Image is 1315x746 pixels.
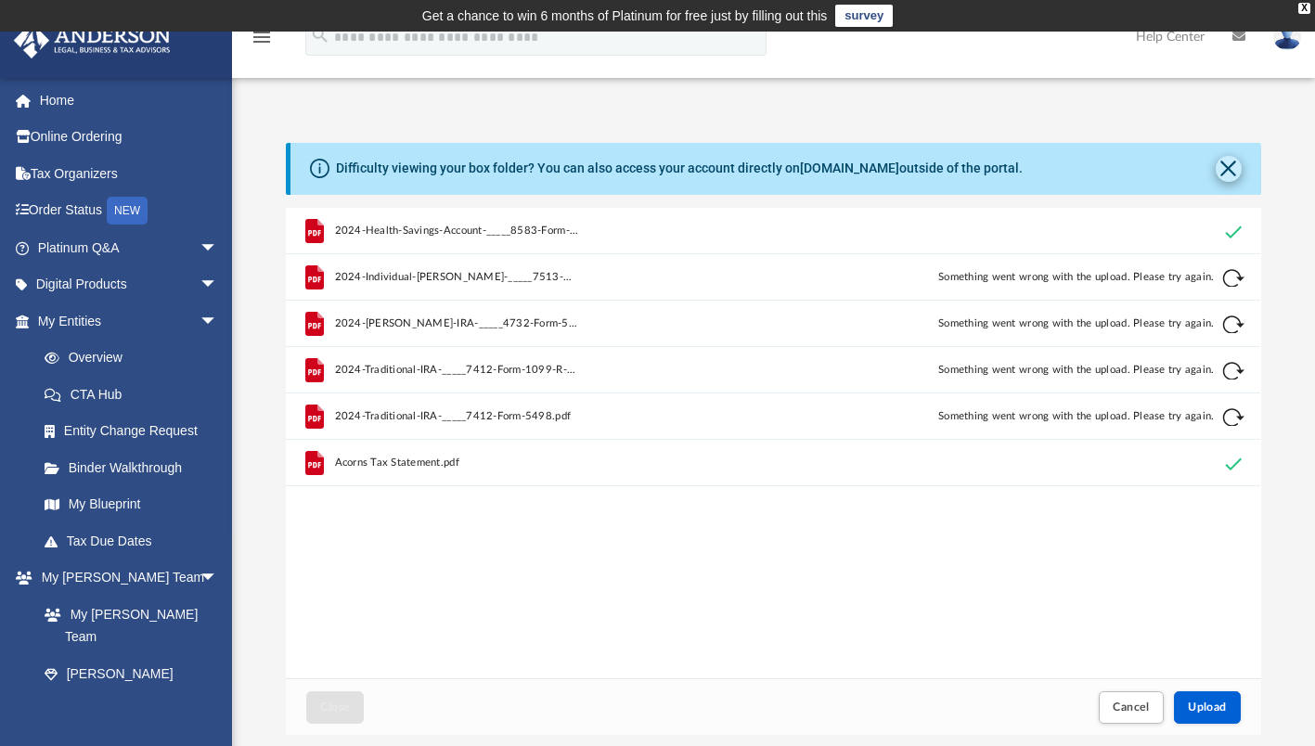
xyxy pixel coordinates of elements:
i: menu [251,26,273,48]
a: [PERSON_NAME] System [26,655,237,714]
a: Entity Change Request [26,413,246,450]
div: Upload [286,208,1260,736]
a: Tax Organizers [13,155,246,192]
a: Online Ordering [13,119,246,156]
button: Retry [1223,267,1245,289]
a: My Entitiesarrow_drop_down [13,302,246,340]
a: Home [13,82,246,119]
span: arrow_drop_down [200,302,237,341]
button: Remove [1223,453,1245,475]
span: Acorns Tax Statement.pdf [335,457,459,469]
div: Something went wrong with the upload. Please try again. [758,361,1215,378]
a: survey [835,5,893,27]
a: Order StatusNEW [13,192,246,230]
a: CTA Hub [26,376,246,413]
span: arrow_drop_down [200,559,237,598]
div: close [1298,3,1310,14]
button: Remove [1223,221,1245,243]
a: My [PERSON_NAME] Teamarrow_drop_down [13,559,237,597]
span: 2024-Individual-[PERSON_NAME]-_____7513-Consolidated-Form-1099.pdf [335,271,579,283]
a: My Blueprint [26,486,237,523]
a: Digital Productsarrow_drop_down [13,266,246,303]
span: Close [320,701,350,713]
span: 2024-[PERSON_NAME]-IRA-_____4732-Form-5498.pdf [335,317,579,329]
a: menu [251,35,273,48]
span: arrow_drop_down [200,229,237,267]
div: Something went wrong with the upload. Please try again. [758,315,1215,331]
button: Retry [1223,360,1245,382]
img: Anderson Advisors Platinum Portal [8,22,176,58]
div: Difficulty viewing your box folder? You can also access your account directly on outside of the p... [336,159,1023,178]
div: grid [286,208,1260,679]
span: 2024-Health-Savings-Account-_____8583-Form-5498-SA-&-Instructions.pdf [335,225,579,237]
button: Retry [1223,314,1245,336]
div: Get a chance to win 6 months of Platinum for free just by filling out this [422,5,828,27]
a: My [PERSON_NAME] Team [26,596,227,655]
span: Cancel [1113,701,1150,713]
a: Overview [26,340,246,377]
div: Something went wrong with the upload. Please try again. [758,407,1215,424]
img: User Pic [1273,23,1301,50]
a: Platinum Q&Aarrow_drop_down [13,229,246,266]
a: Tax Due Dates [26,522,246,559]
div: Something went wrong with the upload. Please try again. [758,268,1215,285]
a: [DOMAIN_NAME] [800,161,899,175]
button: Close [1216,156,1242,182]
span: 2024-Traditional-IRA-_____7412-Form-1099-R-&-Instructions.pdf [335,364,579,376]
button: Cancel [1099,691,1164,724]
span: 2024-Traditional-IRA-_____7412-Form-5498.pdf [335,410,572,422]
button: Retry [1223,406,1245,429]
button: Close [306,691,364,724]
span: arrow_drop_down [200,266,237,304]
a: Binder Walkthrough [26,449,246,486]
i: search [310,25,330,45]
div: NEW [107,197,148,225]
